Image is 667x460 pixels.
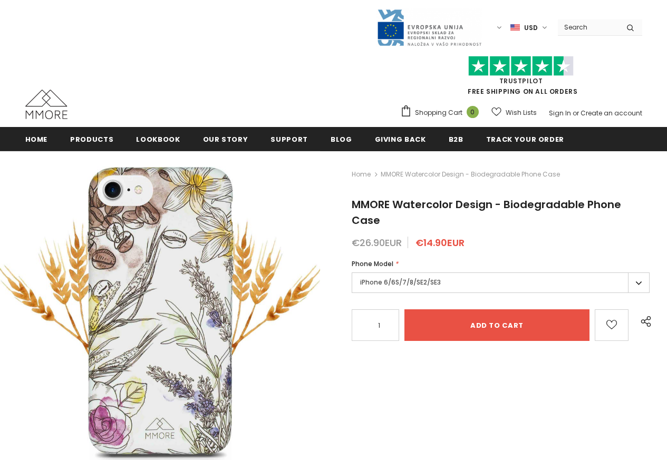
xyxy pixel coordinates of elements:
[510,23,520,32] img: USD
[352,272,650,293] label: iPhone 6/6S/7/8/SE2/SE3
[549,109,571,118] a: Sign In
[331,134,352,144] span: Blog
[486,127,564,151] a: Track your order
[415,107,462,118] span: Shopping Cart
[467,106,479,118] span: 0
[381,168,560,181] span: MMORE Watercolor Design - Biodegradable Phone Case
[486,134,564,144] span: Track your order
[581,109,642,118] a: Create an account
[136,127,180,151] a: Lookbook
[449,134,463,144] span: B2B
[25,127,48,151] a: Home
[270,134,308,144] span: support
[375,127,426,151] a: Giving back
[203,127,248,151] a: Our Story
[375,134,426,144] span: Giving back
[573,109,579,118] span: or
[415,236,465,249] span: €14.90EUR
[491,103,537,122] a: Wish Lists
[352,168,371,181] a: Home
[449,127,463,151] a: B2B
[506,107,537,118] span: Wish Lists
[203,134,248,144] span: Our Story
[352,259,393,268] span: Phone Model
[25,90,67,119] img: MMORE Cases
[376,8,482,47] img: Javni Razpis
[331,127,352,151] a: Blog
[558,19,618,35] input: Search Site
[404,309,589,341] input: Add to cart
[352,197,621,228] span: MMORE Watercolor Design - Biodegradable Phone Case
[468,56,574,76] img: Trust Pilot Stars
[70,127,113,151] a: Products
[400,61,642,96] span: FREE SHIPPING ON ALL ORDERS
[499,76,543,85] a: Trustpilot
[25,134,48,144] span: Home
[136,134,180,144] span: Lookbook
[376,23,482,32] a: Javni Razpis
[524,23,538,33] span: USD
[400,105,484,121] a: Shopping Cart 0
[70,134,113,144] span: Products
[270,127,308,151] a: support
[352,236,402,249] span: €26.90EUR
